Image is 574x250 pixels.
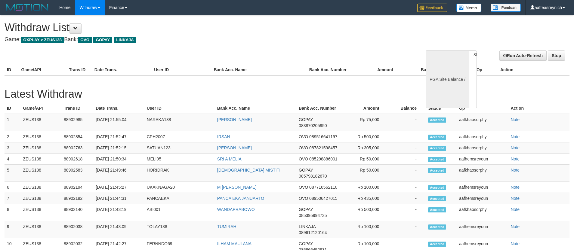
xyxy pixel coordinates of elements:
span: GOPAY [93,37,112,43]
th: Trans ID [61,103,93,114]
td: Rp 305,000 [344,142,388,154]
td: - [388,142,426,154]
th: ID [5,103,20,114]
td: [DATE] 21:52:47 [93,131,144,142]
th: Date Trans. [93,103,144,114]
span: Accepted [428,146,446,151]
td: - [388,114,426,131]
span: Accepted [428,207,446,212]
th: User ID [152,64,211,75]
th: ID [5,64,19,75]
td: Rp 100,000 [344,182,388,193]
span: Accepted [428,224,446,230]
td: ZEUS138 [20,204,61,221]
td: 88902192 [61,193,93,204]
img: Feedback.jpg [417,4,447,12]
td: 2 [5,131,20,142]
span: LINKAJA [114,37,136,43]
a: Note [511,224,520,229]
td: - [388,221,426,238]
td: 9 [5,221,20,238]
td: 88902194 [61,182,93,193]
span: 089516641197 [309,134,337,139]
td: [DATE] 21:50:34 [93,154,144,165]
td: [DATE] 21:43:09 [93,221,144,238]
td: aafkhaosorphy [457,114,508,131]
th: Amount [354,64,402,75]
td: [DATE] 21:55:04 [93,114,144,131]
td: ZEUS138 [20,114,61,131]
td: Rp 50,000 [344,165,388,182]
span: GOPAY [299,117,313,122]
td: 88902140 [61,204,93,221]
a: ILHAM MAULANA [217,241,252,246]
a: IRSAN [217,134,230,139]
span: Accepted [428,168,446,173]
td: - [388,193,426,204]
td: 4 [5,154,20,165]
td: aafkhaosorphy [457,165,508,182]
td: HORIDRAK [144,165,215,182]
span: OVO [299,185,308,190]
td: ZEUS138 [20,131,61,142]
h1: Latest Withdraw [5,88,569,100]
td: aafhemsreyoun [457,193,508,204]
a: Stop [548,50,565,61]
span: 083870205950 [299,123,327,128]
span: 087716562110 [309,185,337,190]
td: 1 [5,114,20,131]
td: ZEUS138 [20,182,61,193]
td: ZEUS138 [20,165,61,182]
th: Amount [344,103,388,114]
td: 88902618 [61,154,93,165]
a: M [PERSON_NAME] [217,185,257,190]
a: [PERSON_NAME] [217,117,252,122]
a: Note [511,207,520,212]
span: Accepted [428,117,446,123]
td: ZEUS138 [20,142,61,154]
span: 085798182670 [299,174,327,178]
span: LINKAJA [299,224,316,229]
td: aafkhaosorphy [457,131,508,142]
td: ABI001 [144,204,215,221]
th: Status [426,103,457,114]
td: Rp 435,000 [344,193,388,204]
th: Bank Acc. Name [215,103,296,114]
td: ZEUS138 [20,154,61,165]
span: OVO [299,134,308,139]
span: GOPAY [299,207,313,212]
th: Action [508,103,570,114]
td: [DATE] 21:45:27 [93,182,144,193]
td: CPH2007 [144,131,215,142]
th: Date Trans. [92,64,152,75]
span: GOPAY [299,241,313,246]
th: User ID [144,103,215,114]
span: GOPAY [299,168,313,172]
a: Note [511,196,520,201]
td: aafkhaosorphy [457,142,508,154]
a: Note [511,185,520,190]
td: 88902763 [61,142,93,154]
td: Rp 50,000 [344,154,388,165]
th: Game/API [19,64,67,75]
td: 88902985 [61,114,93,131]
td: aafkhaosorphy [457,204,508,221]
th: Op [457,103,508,114]
span: Accepted [428,135,446,140]
td: ZEUS138 [20,193,61,204]
a: Note [511,134,520,139]
a: Note [511,241,520,246]
span: Accepted [428,242,446,247]
td: - [388,131,426,142]
td: - [388,182,426,193]
a: TUMIRAH [217,224,236,229]
td: - [388,154,426,165]
td: aafhemsreyoun [457,221,508,238]
td: 6 [5,182,20,193]
td: Rp 500,000 [344,204,388,221]
td: 88902038 [61,221,93,238]
td: UKAKNAGA20 [144,182,215,193]
a: Run Auto-Refresh [499,50,547,61]
span: OXPLAY > ZEUS138 [21,37,64,43]
th: Balance [402,64,446,75]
